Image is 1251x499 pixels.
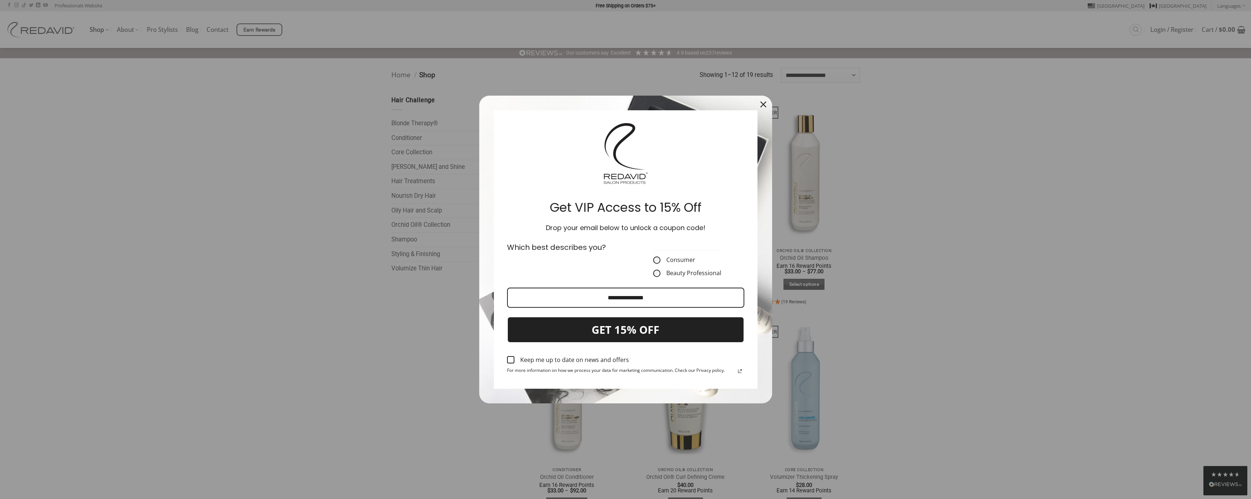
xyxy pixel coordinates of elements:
[507,368,725,376] span: For more information on how we process your data for marketing communication. Check our Privacy p...
[653,270,721,277] label: Beauty Professional
[653,256,721,264] label: Consumer
[755,96,772,113] button: Close
[653,242,721,277] fieldset: CustomerType field
[760,101,766,107] svg: close icon
[520,356,629,363] div: Keep me up to date on news and offers
[507,288,744,308] input: Email field
[507,317,744,343] button: GET 15% OFF
[736,367,744,376] svg: link icon
[736,367,744,376] a: Read our Privacy Policy
[506,200,746,215] h2: Get VIP Access to 15% Off
[507,242,621,253] p: Which best describes you?
[506,224,746,232] h3: Drop your email below to unlock a coupon code!
[653,270,660,277] input: Beauty Professional
[653,256,660,264] input: Consumer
